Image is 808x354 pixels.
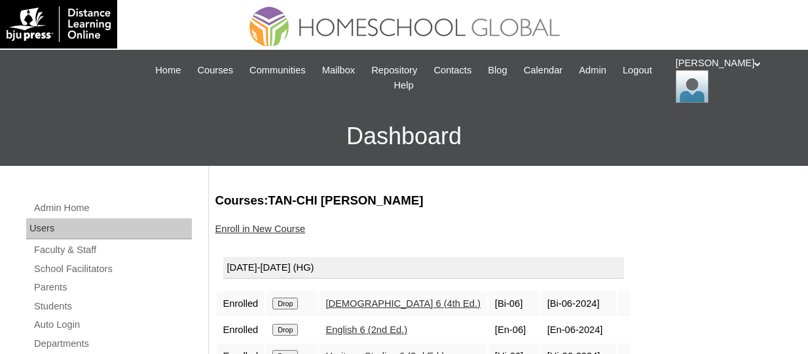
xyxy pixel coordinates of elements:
span: Communities [249,63,306,78]
a: Logout [616,63,659,78]
a: Communities [243,63,312,78]
td: [En-06] [488,317,540,342]
a: Parents [33,279,192,296]
a: Students [33,298,192,315]
span: Help [394,78,413,93]
a: Faculty & Staff [33,242,192,258]
span: Logout [623,63,652,78]
a: Admin [572,63,613,78]
a: Calendar [517,63,569,78]
a: Home [149,63,187,78]
td: [Bi-06-2024] [541,291,616,316]
span: Calendar [524,63,562,78]
a: Help [387,78,420,93]
h3: Courses:TAN-CHI [PERSON_NAME] [215,192,796,209]
div: [DATE]-[DATE] (HG) [223,257,625,279]
td: Enrolled [217,291,265,316]
td: [En-06-2024] [541,317,616,342]
span: Mailbox [322,63,356,78]
td: Enrolled [217,317,265,342]
h3: Dashboard [7,107,801,166]
a: Blog [481,63,513,78]
div: [PERSON_NAME] [676,56,795,103]
a: Contacts [427,63,478,78]
a: Admin Home [33,200,192,216]
a: English 6 (2nd Ed.) [325,324,407,335]
span: Repository [371,63,417,78]
input: Drop [272,324,298,336]
span: Courses [197,63,233,78]
a: Enroll in New Course [215,224,306,234]
img: logo-white.png [7,7,111,42]
span: Blog [488,63,507,78]
td: [Bi-06] [488,291,540,316]
a: Courses [191,63,240,78]
a: School Facilitators [33,261,192,277]
span: Home [155,63,181,78]
a: Mailbox [316,63,362,78]
a: Departments [33,336,192,352]
a: Repository [365,63,424,78]
span: Contacts [433,63,471,78]
span: Admin [579,63,606,78]
a: [DEMOGRAPHIC_DATA] 6 (4th Ed.) [325,298,480,309]
a: Auto Login [33,317,192,333]
input: Drop [272,298,298,309]
img: Leslie Samaniego [676,70,708,103]
div: Users [26,218,192,239]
